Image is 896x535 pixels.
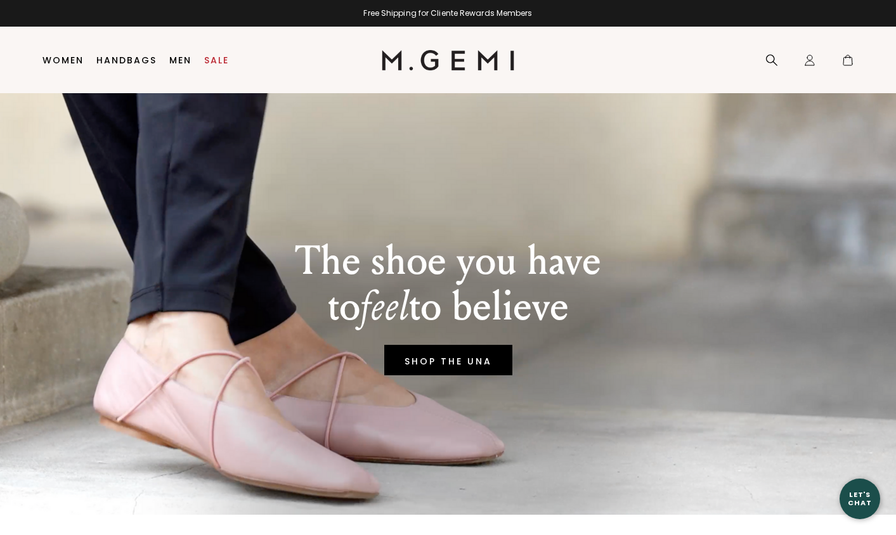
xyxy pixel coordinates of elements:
[204,55,229,65] a: Sale
[840,491,880,506] div: Let's Chat
[382,50,514,70] img: M.Gemi
[295,284,601,330] p: to to believe
[42,55,84,65] a: Women
[96,55,157,65] a: Handbags
[360,282,409,331] em: feel
[169,55,192,65] a: Men
[295,238,601,284] p: The shoe you have
[384,345,512,375] a: SHOP THE UNA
